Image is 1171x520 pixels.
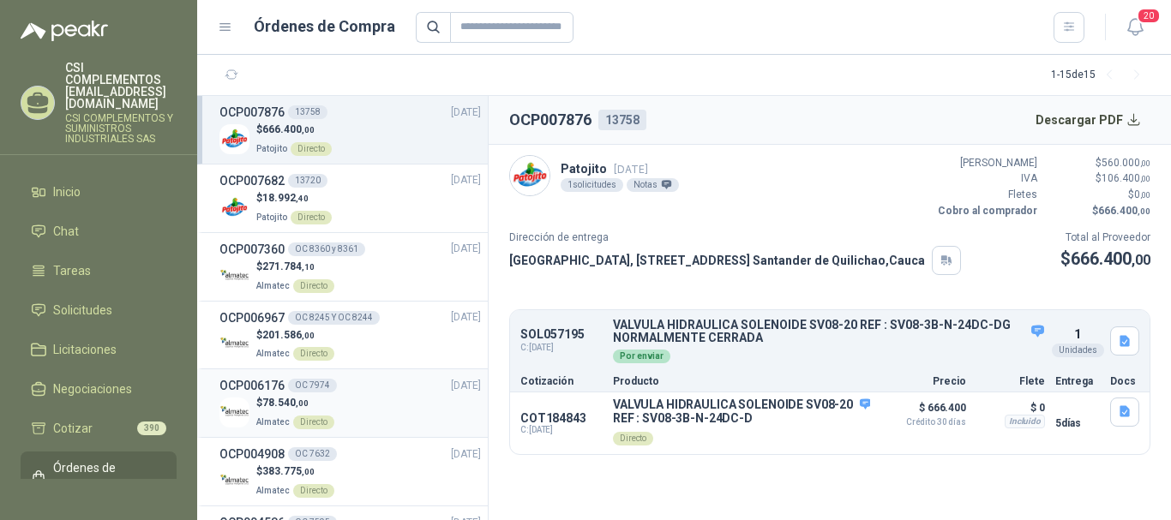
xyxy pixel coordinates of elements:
[1005,415,1045,428] div: Incluido
[451,446,481,463] span: [DATE]
[1140,158,1150,168] span: ,00
[219,329,249,359] img: Company Logo
[520,341,603,355] span: C: [DATE]
[1048,155,1150,171] p: $
[1138,206,1150,216] span: ,00
[509,108,592,132] h2: OCP007876
[219,445,481,499] a: OCP004908OC 7632[DATE] Company Logo$383.775,00AlmatecDirecto
[21,176,177,208] a: Inicio
[1140,174,1150,183] span: ,00
[21,333,177,366] a: Licitaciones
[1102,172,1150,184] span: 106.400
[451,172,481,188] span: [DATE]
[1102,157,1150,169] span: 560.000
[21,21,108,41] img: Logo peakr
[1055,376,1100,386] p: Entrega
[256,417,290,427] span: Almatec
[934,187,1037,203] p: Fletes
[53,380,132,398] span: Negociaciones
[262,123,315,135] span: 666.400
[256,122,332,138] p: $
[1026,103,1151,137] button: Descargar PDF
[288,311,380,325] div: OC 8245 Y OC 8244
[1048,203,1150,219] p: $
[256,212,287,222] span: Patojito
[561,159,679,178] p: Patojito
[21,373,177,405] a: Negociaciones
[296,398,309,408] span: ,00
[219,103,481,157] a: OCP00787613758[DATE] Company Logo$666.400,00PatojitoDirecto
[293,415,334,429] div: Directo
[291,142,332,156] div: Directo
[520,328,603,341] p: SOL057195
[53,419,93,438] span: Cotizar
[1048,187,1150,203] p: $
[219,261,249,291] img: Company Logo
[1060,246,1150,272] p: $
[219,171,285,190] h3: OCP007682
[219,171,481,225] a: OCP00768213720[DATE] Company Logo$18.992,40PatojitoDirecto
[509,251,925,270] p: [GEOGRAPHIC_DATA], [STREET_ADDRESS] Santander de Quilichao , Cauca
[219,466,249,496] img: Company Logo
[296,194,309,203] span: ,40
[53,222,79,241] span: Chat
[256,144,287,153] span: Patojito
[976,376,1045,386] p: Flete
[302,262,315,272] span: ,10
[219,445,285,463] h3: OCP004908
[1140,190,1150,200] span: ,00
[65,113,177,144] p: CSI COMPLEMENTOS Y SUMINISTROS INDUSTRIALES SAS
[627,178,679,192] div: Notas
[256,395,334,411] p: $
[1134,188,1150,200] span: 0
[1120,12,1150,43] button: 20
[219,376,285,395] h3: OCP006176
[880,376,966,386] p: Precio
[288,105,327,119] div: 13758
[21,215,177,248] a: Chat
[934,170,1037,187] p: IVA
[219,193,249,223] img: Company Logo
[1074,325,1081,344] p: 1
[1071,248,1150,269] span: 666.400
[53,182,81,201] span: Inicio
[262,329,315,341] span: 201.586
[1137,8,1161,24] span: 20
[53,340,117,359] span: Licitaciones
[613,319,1045,345] p: VALVULA HIDRAULICA SOLENOIDE SV08-20 REF : SV08-3B-N-24DC-DG NORMALMENTE CERRADA
[451,105,481,121] span: [DATE]
[302,331,315,340] span: ,00
[1132,252,1150,268] span: ,00
[288,379,337,392] div: OC 7974
[1110,376,1139,386] p: Docs
[613,397,870,425] p: VALVULA HIDRAULICA SOLENOIDE SV08-20 REF : SV08-3B-N-24DC-D
[254,15,395,39] h1: Órdenes de Compra
[262,465,315,477] span: 383.775
[256,281,290,290] span: Almatec
[219,308,285,327] h3: OCP006967
[262,260,315,272] span: 271.784
[53,458,160,496] span: Órdenes de Compra
[613,350,670,363] div: Por enviar
[510,156,549,195] img: Company Logo
[451,378,481,394] span: [DATE]
[256,190,332,206] p: $
[219,240,285,259] h3: OCP007360
[291,211,332,224] div: Directo
[598,110,646,130] div: 13758
[520,411,603,425] p: COT184843
[262,397,309,409] span: 78.540
[1055,413,1100,433] p: 5 días
[53,301,112,320] span: Solicitudes
[976,397,1045,418] p: $ 0
[1098,205,1150,217] span: 666.400
[451,309,481,326] span: [DATE]
[934,155,1037,171] p: [PERSON_NAME]
[288,174,327,188] div: 13720
[256,349,290,358] span: Almatec
[293,484,334,498] div: Directo
[219,376,481,430] a: OCP006176OC 7974[DATE] Company Logo$78.540,00AlmatecDirecto
[1052,344,1104,357] div: Unidades
[509,230,961,246] p: Dirección de entrega
[451,241,481,257] span: [DATE]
